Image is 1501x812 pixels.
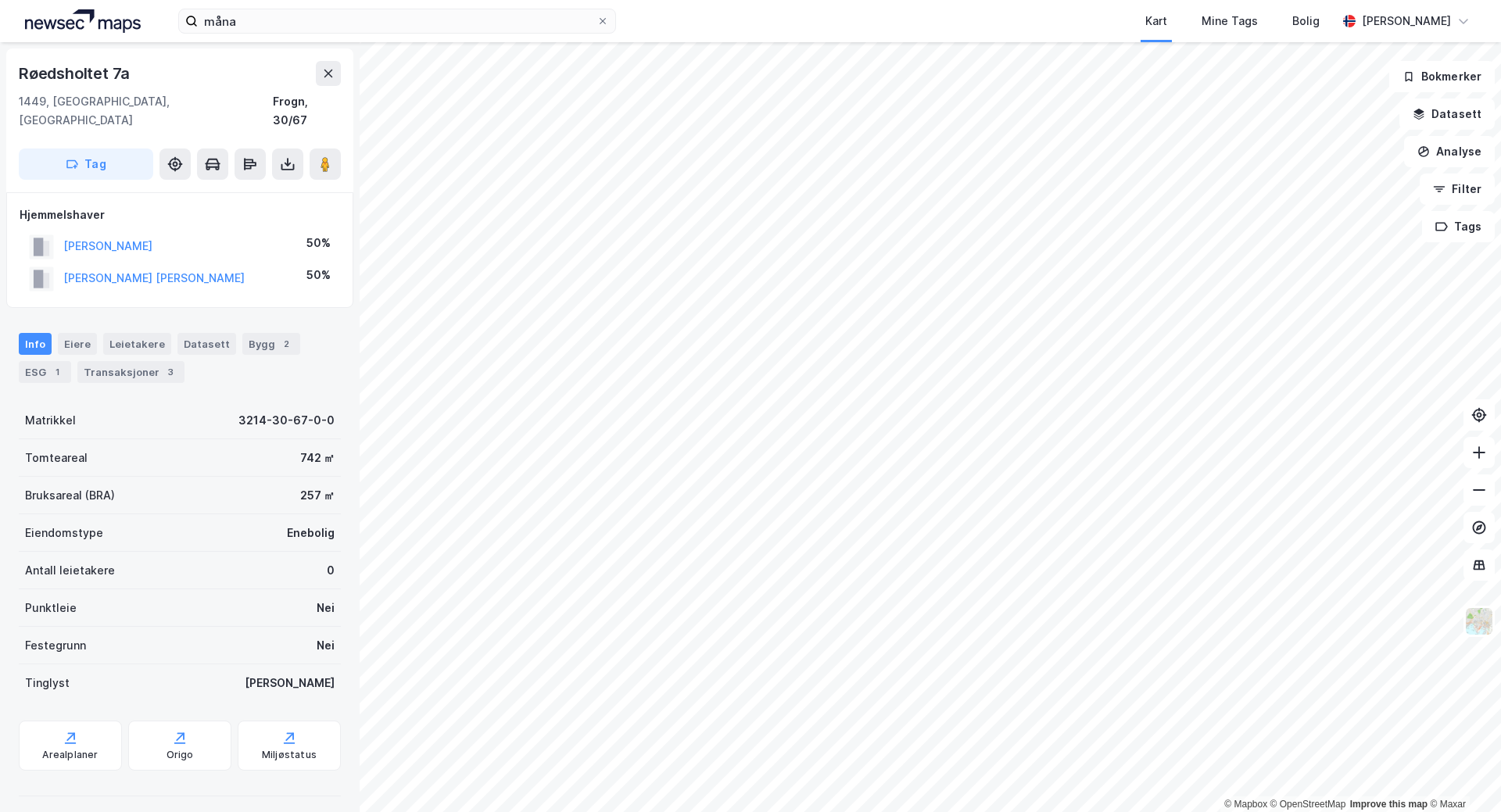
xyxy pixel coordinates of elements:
[25,449,88,467] div: Tomteareal
[1350,799,1428,810] a: Improve this map
[1145,12,1167,30] div: Kart
[25,561,115,580] div: Antall leietakere
[1399,98,1495,130] button: Datasett
[25,674,70,692] div: Tinglyst
[262,749,317,761] div: Miljøstatus
[300,486,335,505] div: 257 ㎡
[19,92,273,130] div: 1449, [GEOGRAPHIC_DATA], [GEOGRAPHIC_DATA]
[327,561,335,580] div: 0
[25,599,77,617] div: Punktleie
[19,61,133,86] div: Røedsholtet 7a
[1420,173,1495,205] button: Filter
[245,674,335,692] div: [PERSON_NAME]
[1202,12,1258,30] div: Mine Tags
[1464,606,1494,636] img: Z
[77,361,184,383] div: Transaksjoner
[49,364,65,380] div: 1
[19,333,52,355] div: Info
[287,524,335,542] div: Enebolig
[177,333,236,355] div: Datasett
[300,449,335,467] div: 742 ㎡
[1423,737,1501,812] iframe: Chat Widget
[1404,136,1495,167] button: Analyse
[198,9,596,33] input: Søk på adresse, matrikkel, gårdeiere, leietakere eller personer
[19,361,71,383] div: ESG
[317,599,335,617] div: Nei
[25,411,76,430] div: Matrikkel
[238,411,335,430] div: 3214-30-67-0-0
[1362,12,1451,30] div: [PERSON_NAME]
[242,333,300,355] div: Bygg
[1270,799,1346,810] a: OpenStreetMap
[317,636,335,655] div: Nei
[103,333,171,355] div: Leietakere
[306,266,331,284] div: 50%
[25,636,86,655] div: Festegrunn
[25,486,115,505] div: Bruksareal (BRA)
[278,336,294,352] div: 2
[163,364,178,380] div: 3
[167,749,194,761] div: Origo
[42,749,98,761] div: Arealplaner
[1292,12,1320,30] div: Bolig
[19,148,153,180] button: Tag
[306,234,331,252] div: 50%
[1422,211,1495,242] button: Tags
[20,206,340,224] div: Hjemmelshaver
[25,524,103,542] div: Eiendomstype
[58,333,97,355] div: Eiere
[1224,799,1267,810] a: Mapbox
[25,9,141,33] img: logo.a4113a55bc3d86da70a041830d287a7e.svg
[1389,61,1495,92] button: Bokmerker
[273,92,341,130] div: Frogn, 30/67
